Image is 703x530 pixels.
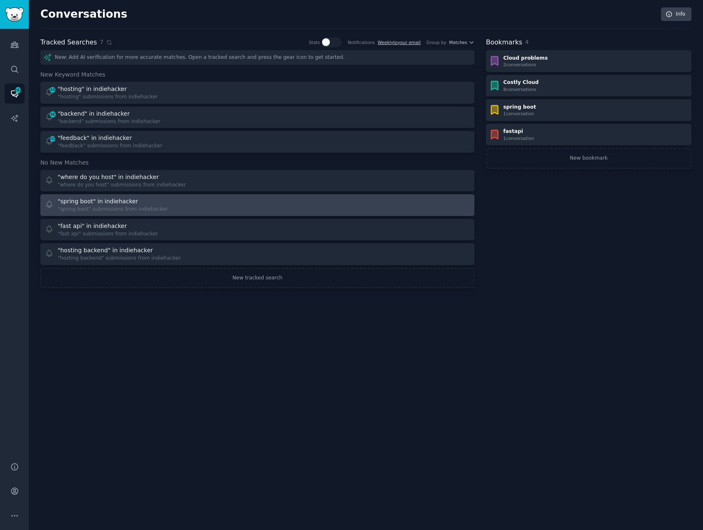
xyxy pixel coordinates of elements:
div: "feedback" in indiehacker [58,134,132,142]
div: "hosting backend" submissions from indiehacker [58,255,181,262]
a: spring boot1conversation [486,99,691,121]
span: New Keyword Matches [40,70,105,79]
h2: Bookmarks [486,37,522,48]
div: "where do you host" in indiehacker [58,173,159,181]
a: Cloud problems2conversations [486,50,691,72]
span: 4 [525,39,529,45]
a: "fast api" in indiehacker"fast api" submissions from indiehacker [40,219,474,241]
a: New bookmark [486,148,691,169]
div: "spring boot" submissions from indiehacker [58,206,168,213]
div: Costly Cloud [503,79,539,86]
a: 44"hosting" in indiehacker"hosting" submissions from indiehacker [40,82,474,104]
div: Cloud problems [503,55,548,62]
div: "backend" in indiehacker [58,109,130,118]
div: Notifications [348,40,375,45]
div: New: Add AI verification for more accurate matches. Open a tracked search and press the gear icon... [40,50,474,65]
div: "backend" submissions from indiehacker [58,118,160,126]
div: "feedback" submissions from indiehacker [58,142,162,150]
span: Matches [449,40,467,45]
a: 242 [5,84,25,104]
div: "hosting backend" in indiehacker [58,246,153,255]
div: fastapi [503,128,534,135]
a: fastapi1conversation [486,124,691,146]
a: New tracked search [40,268,474,288]
div: "hosting" submissions from indiehacker [58,93,158,101]
div: "spring boot" in indiehacker [58,197,138,206]
a: "where do you host" in indiehacker"where do you host" submissions from indiehacker [40,170,474,192]
span: 242 [14,87,22,93]
div: Stats [309,40,320,45]
a: "hosting backend" in indiehacker"hosting backend" submissions from indiehacker [40,243,474,265]
div: "where do you host" submissions from indiehacker [58,181,186,189]
span: 100 [49,136,56,142]
button: Matches [449,40,474,45]
div: spring boot [503,104,536,111]
div: 1 conversation [503,111,536,116]
h2: Conversations [40,8,127,21]
a: "spring boot" in indiehacker"spring boot" submissions from indiehacker [40,194,474,216]
div: "fast api" in indiehacker [58,222,127,230]
div: 2 conversation s [503,62,548,67]
span: 98 [49,112,56,117]
span: 7 [100,38,103,46]
span: 44 [49,87,56,93]
a: Costly Cloud8conversations [486,75,691,97]
img: GummySearch logo [5,7,24,22]
div: "hosting" in indiehacker [58,85,127,93]
span: No New Matches [40,158,89,167]
a: 98"backend" in indiehacker"backend" submissions from indiehacker [40,107,474,128]
div: 8 conversation s [503,86,539,92]
div: "fast api" submissions from indiehacker [58,230,158,238]
a: Info [661,7,691,21]
h2: Tracked Searches [40,37,97,48]
div: 1 conversation [503,135,534,141]
a: Weeklytoyour email [378,40,420,45]
div: Group by [426,40,446,45]
a: 100"feedback" in indiehacker"feedback" submissions from indiehacker [40,131,474,153]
